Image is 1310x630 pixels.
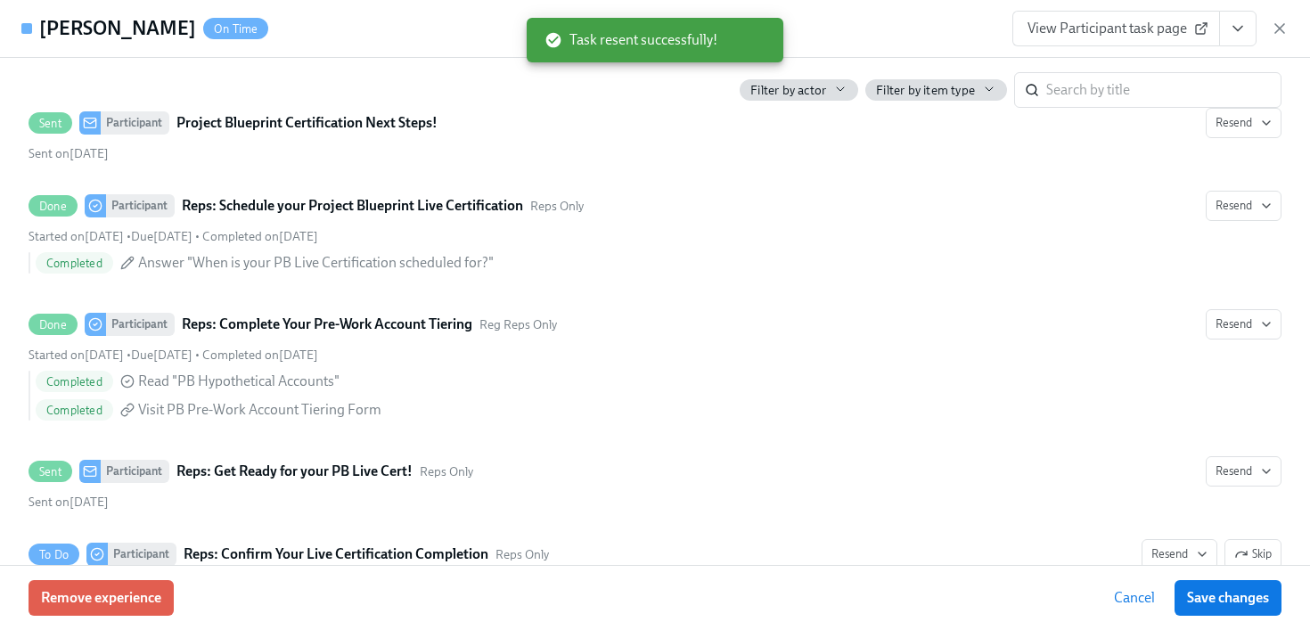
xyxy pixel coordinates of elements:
input: Search by title [1046,72,1281,108]
strong: Reps: Schedule your Project Blueprint Live Certification [182,195,523,217]
span: Remove experience [41,589,161,607]
span: Done [29,318,78,331]
div: Participant [108,543,176,566]
span: Resend [1216,114,1272,132]
span: View Participant task page [1028,20,1205,37]
span: On Time [203,22,268,36]
button: SentParticipantReps: Get Ready for your PB Live Cert!Reps OnlySent on[DATE] [1206,456,1281,487]
span: Monday, September 1st 2025, 12:01 pm [29,348,124,363]
div: Participant [101,460,169,483]
span: Resend [1216,197,1272,215]
span: Cancel [1114,589,1155,607]
span: Wednesday, August 20th 2025, 7:21 pm [29,229,124,244]
button: To DoParticipantReps: Confirm Your Live Certification CompletionReps OnlyResendStarted on[DATE] •... [1224,539,1281,569]
span: Visit PB Pre-Work Account Tiering Form [138,400,381,420]
span: To Do [29,548,79,561]
strong: Reps: Complete Your Pre-Work Account Tiering [182,314,472,335]
span: Completed [36,257,113,270]
span: Done [29,200,78,213]
button: Remove experience [29,580,174,616]
span: This task uses the "Reg Reps Only" audience [479,316,557,333]
span: Sent [29,465,72,479]
strong: Project Blueprint Certification Next Steps! [176,112,438,134]
span: Skip [1234,545,1272,563]
div: Participant [106,313,175,336]
span: Resend [1151,545,1208,563]
span: Completed [36,404,113,417]
span: Monday, September 15th 2025, 6:01 pm [29,495,109,510]
span: Tuesday, September 2nd 2025, 9:25 am [202,229,318,244]
span: Save changes [1187,589,1269,607]
span: Read "PB Hypothetical Accounts" [138,372,340,391]
button: Save changes [1175,580,1281,616]
button: View task page [1219,11,1257,46]
span: Wednesday, September 3rd 2025, 12:00 pm [131,229,192,244]
button: Filter by actor [740,79,858,101]
span: Monday, September 8th 2025, 12:00 pm [131,348,192,363]
span: Resend [1216,462,1272,480]
button: Cancel [1101,580,1167,616]
span: Filter by item type [876,82,975,99]
button: To DoParticipantReps: Confirm Your Live Certification CompletionReps OnlySkipStarted on[DATE] •Du... [1142,539,1217,569]
h4: [PERSON_NAME] [39,15,196,42]
span: Sent [29,117,72,130]
strong: Reps: Confirm Your Live Certification Completion [184,544,488,565]
div: • • [29,228,318,245]
button: DoneParticipantReps: Schedule your Project Blueprint Live CertificationReps OnlyStarted on[DATE] ... [1206,191,1281,221]
span: This message uses the "Reps Only" audience [420,463,473,480]
span: Answer "When is your PB Live Certification scheduled for?" [138,253,494,273]
div: Participant [106,194,175,217]
span: Task resent successfully! [544,30,717,50]
span: Wednesday, August 20th 2025, 3:11 pm [29,146,109,161]
span: Wednesday, September 3rd 2025, 5:11 pm [202,348,318,363]
div: Participant [101,111,169,135]
span: Filter by actor [750,82,826,99]
span: This task uses the "Reps Only" audience [530,198,584,215]
div: • • [29,347,318,364]
a: View Participant task page [1012,11,1220,46]
button: SentParticipantProject Blueprint Certification Next Steps!Sent on[DATE] [1206,108,1281,138]
span: Resend [1216,315,1272,333]
strong: Reps: Get Ready for your PB Live Cert! [176,461,413,482]
button: Filter by item type [865,79,1007,101]
button: DoneParticipantReps: Complete Your Pre-Work Account TieringReg Reps OnlyStarted on[DATE] •Due[DAT... [1206,309,1281,340]
span: This task uses the "Reps Only" audience [495,546,549,563]
span: Completed [36,375,113,389]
